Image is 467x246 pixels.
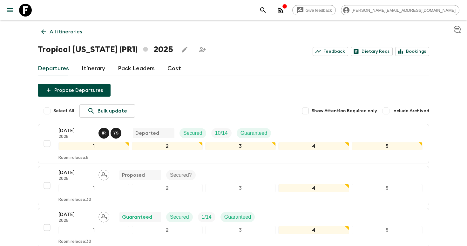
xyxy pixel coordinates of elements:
a: Give feedback [292,5,336,15]
p: Secured [170,213,189,221]
a: Cost [167,61,181,76]
button: [DATE]2025Isabel Rosario, Yinamalia SuarezDepartedSecuredTrip FillGuaranteed12345Room release:5 [38,124,429,163]
div: 5 [352,142,423,150]
div: 1 [58,142,129,150]
div: 3 [205,184,276,192]
span: Show Attention Required only [312,108,377,114]
p: [DATE] [58,169,93,176]
p: Secured? [170,171,192,179]
div: 1 [58,184,129,192]
span: Isabel Rosario, Yinamalia Suarez [98,130,123,135]
span: Give feedback [302,8,335,13]
div: 4 [278,142,349,150]
p: Guaranteed [224,213,251,221]
div: 2 [132,142,203,150]
div: Secured? [166,170,196,180]
a: Bookings [395,47,429,56]
button: search adventures [257,4,269,17]
div: 4 [278,226,349,234]
p: Room release: 30 [58,239,91,244]
div: Secured [166,212,193,222]
button: menu [4,4,17,17]
p: 10 / 14 [215,129,228,137]
p: Secured [183,129,202,137]
p: Guaranteed [240,129,267,137]
div: 3 [205,226,276,234]
div: Trip Fill [198,212,215,222]
p: Bulk update [98,107,127,115]
a: Pack Leaders [118,61,155,76]
a: All itineraries [38,25,85,38]
p: Guaranteed [122,213,152,221]
div: 2 [132,184,203,192]
button: Edit this itinerary [178,43,191,56]
p: [DATE] [58,127,93,134]
div: Trip Fill [211,128,232,138]
a: Bulk update [79,104,135,118]
span: Assign pack leader [98,214,109,219]
p: Proposed [122,171,145,179]
p: [DATE] [58,211,93,218]
a: Feedback [313,47,348,56]
div: 2 [132,226,203,234]
span: Share this itinerary [196,43,209,56]
p: 2025 [58,218,93,223]
p: 1 / 14 [202,213,212,221]
div: 4 [278,184,349,192]
p: Departed [135,129,159,137]
div: 5 [352,184,423,192]
div: 5 [352,226,423,234]
button: Propose Departures [38,84,111,97]
span: [PERSON_NAME][EMAIL_ADDRESS][DOMAIN_NAME] [348,8,459,13]
p: 2025 [58,176,93,181]
div: Secured [179,128,206,138]
div: 3 [205,142,276,150]
p: Room release: 5 [58,155,89,161]
p: Room release: 30 [58,197,91,202]
a: Itinerary [82,61,105,76]
a: Departures [38,61,69,76]
span: Assign pack leader [98,172,109,177]
p: All itineraries [50,28,82,36]
button: [DATE]2025Assign pack leaderProposedSecured?12345Room release:30 [38,166,429,205]
a: Dietary Reqs [351,47,393,56]
h1: Tropical [US_STATE] (PR1) 2025 [38,43,173,56]
span: Select All [53,108,74,114]
div: 1 [58,226,129,234]
p: 2025 [58,134,93,140]
span: Include Archived [392,108,429,114]
div: [PERSON_NAME][EMAIL_ADDRESS][DOMAIN_NAME] [341,5,459,15]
